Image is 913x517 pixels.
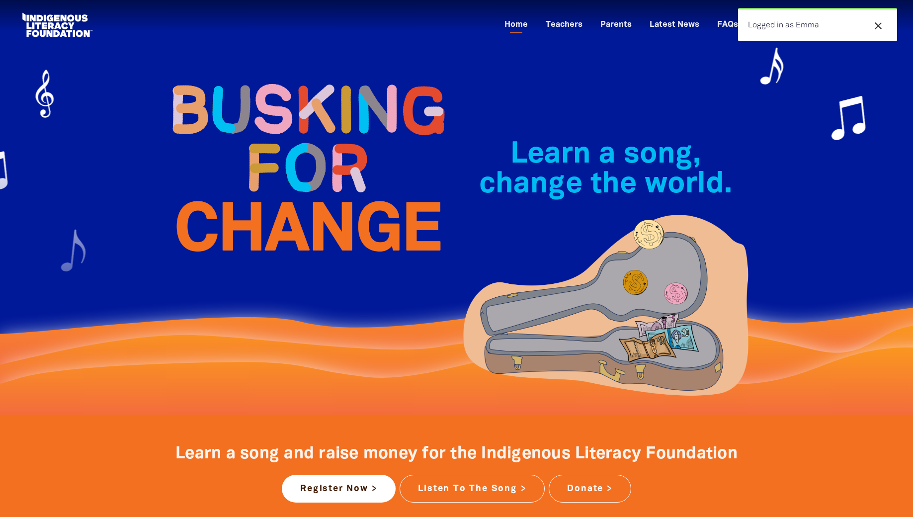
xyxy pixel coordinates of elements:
[175,446,738,462] span: Learn a song and raise money for the Indigenous Literacy Foundation
[869,19,887,32] button: close
[479,141,732,198] span: Learn a song, change the world.
[644,17,705,33] a: Latest News
[549,475,631,503] a: Donate >
[594,17,638,33] a: Parents
[400,475,545,503] a: Listen To The Song >
[498,17,534,33] a: Home
[738,8,897,41] div: Logged in as Emma
[540,17,588,33] a: Teachers
[711,17,744,33] a: FAQs
[872,20,884,32] i: close
[282,475,396,503] a: Register Now >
